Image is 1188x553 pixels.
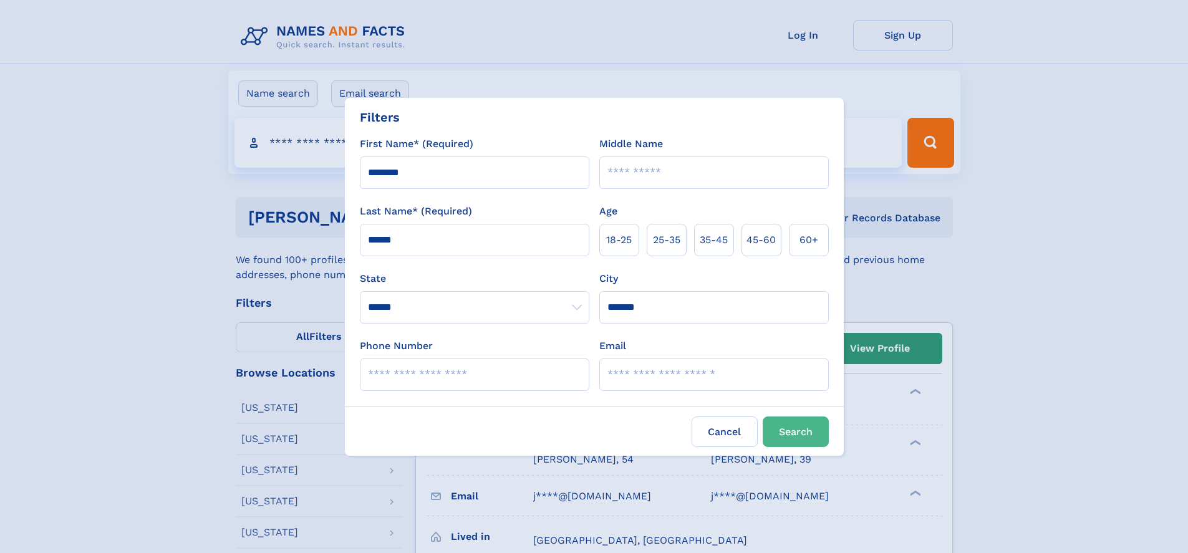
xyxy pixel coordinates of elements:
[599,204,617,219] label: Age
[746,233,776,248] span: 45‑60
[653,233,680,248] span: 25‑35
[360,204,472,219] label: Last Name* (Required)
[606,233,632,248] span: 18‑25
[360,137,473,151] label: First Name* (Required)
[692,416,758,447] label: Cancel
[599,271,618,286] label: City
[763,416,829,447] button: Search
[599,339,626,353] label: Email
[360,108,400,127] div: Filters
[360,339,433,353] label: Phone Number
[360,271,589,286] label: State
[700,233,728,248] span: 35‑45
[599,137,663,151] label: Middle Name
[799,233,818,248] span: 60+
